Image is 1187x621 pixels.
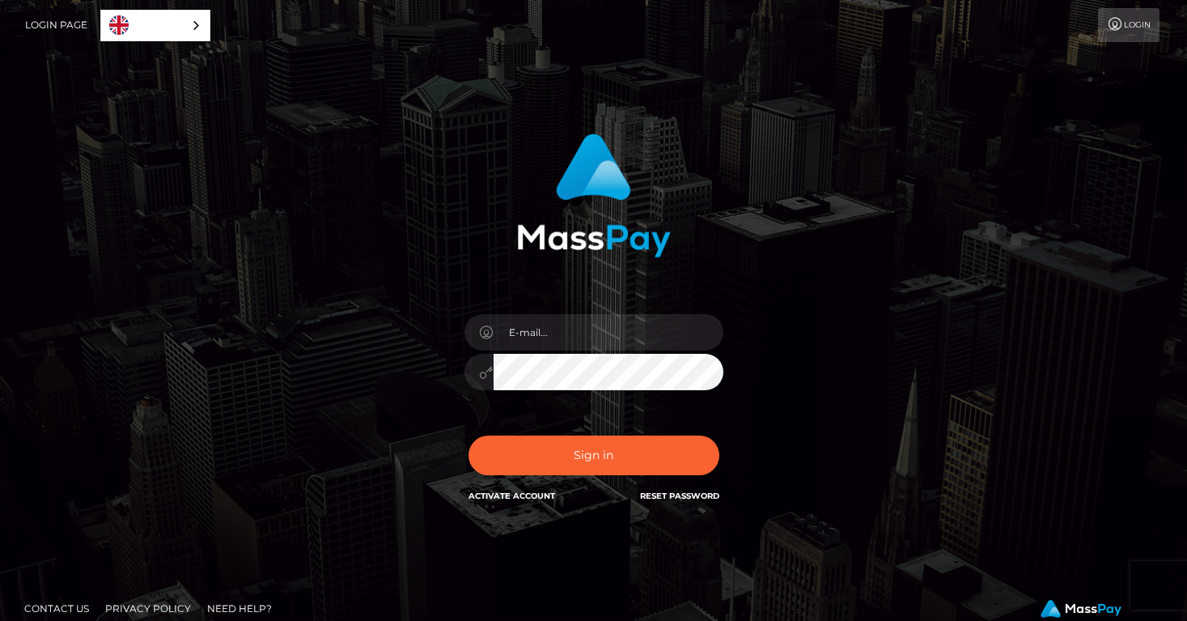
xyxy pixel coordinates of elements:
a: Activate Account [468,491,555,501]
aside: Language selected: English [100,10,210,41]
button: Sign in [468,436,719,475]
a: English [101,11,210,40]
input: E-mail... [494,314,723,351]
a: Need Help? [201,596,278,621]
a: Reset Password [640,491,719,501]
img: MassPay Login [517,134,671,257]
a: Privacy Policy [99,596,197,621]
a: Contact Us [18,596,95,621]
a: Login [1098,8,1159,42]
div: Language [100,10,210,41]
a: Login Page [25,8,87,42]
img: MassPay [1041,600,1121,618]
